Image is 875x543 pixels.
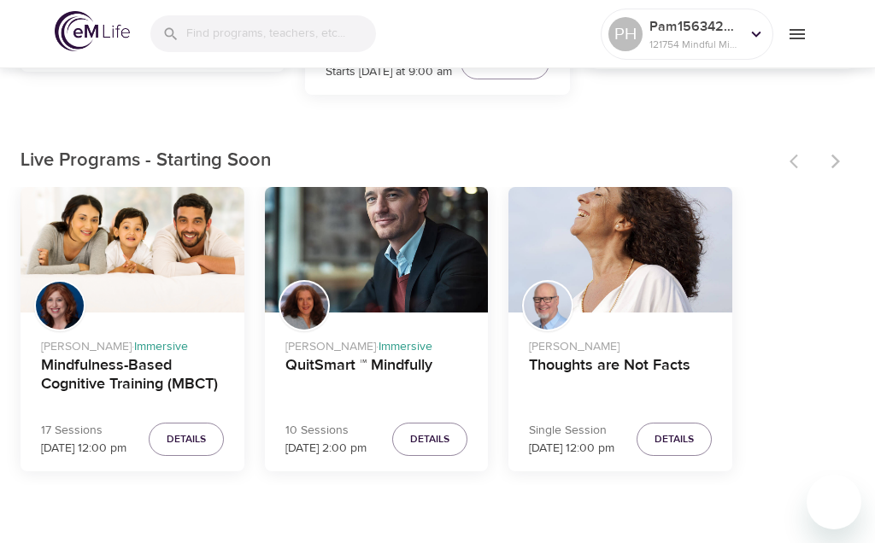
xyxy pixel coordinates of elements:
p: 10 Sessions [285,422,367,440]
span: Immersive [379,339,432,354]
button: Details [149,423,224,456]
p: Pam1563429713 [649,16,740,37]
h4: Thoughts are Not Facts [529,356,712,397]
p: [DATE] 12:00 pm [41,440,126,458]
iframe: Button to launch messaging window [807,475,861,529]
button: QuitSmart ™ Mindfully [265,187,489,312]
p: 121754 Mindful Minutes [649,37,740,52]
span: Details [655,430,694,448]
h4: Mindfulness-Based Cognitive Training (MBCT) [41,356,224,397]
p: [DATE] 2:00 pm [285,440,367,458]
p: Single Session [529,422,614,440]
span: Details [410,430,449,448]
button: Details [392,423,467,456]
p: 17 Sessions [41,422,126,440]
input: Find programs, teachers, etc... [186,15,376,52]
p: [PERSON_NAME] · [41,331,224,356]
button: Thoughts are Not Facts [508,187,732,312]
button: menu [773,10,820,57]
span: Immersive [134,339,188,354]
p: Live Programs - Starting Soon [21,147,779,175]
button: Details [637,423,712,456]
button: Mindfulness-Based Cognitive Training (MBCT) [21,187,244,312]
p: [DATE] 12:00 pm [529,440,614,458]
p: Starts [DATE] at 9:00 am [326,63,452,81]
span: Details [167,430,206,448]
p: [PERSON_NAME] · [285,331,468,356]
h4: QuitSmart ™ Mindfully [285,356,468,397]
p: [PERSON_NAME] [529,331,712,356]
img: logo [55,11,130,51]
div: PH [608,17,643,51]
